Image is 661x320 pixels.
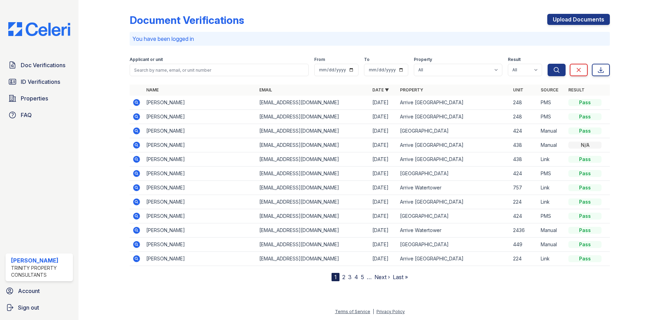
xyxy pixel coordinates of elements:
[510,238,538,252] td: 449
[568,127,602,134] div: Pass
[3,301,76,314] a: Sign out
[370,223,397,238] td: [DATE]
[397,195,510,209] td: Arrive [GEOGRAPHIC_DATA]
[21,61,65,69] span: Doc Verifications
[568,170,602,177] div: Pass
[510,181,538,195] td: 757
[397,152,510,167] td: Arrive [GEOGRAPHIC_DATA]
[143,152,257,167] td: [PERSON_NAME]
[538,252,566,266] td: Link
[21,78,60,86] span: ID Verifications
[397,223,510,238] td: Arrive Watertower
[510,96,538,110] td: 248
[568,142,602,149] div: N/A
[143,167,257,181] td: [PERSON_NAME]
[397,238,510,252] td: [GEOGRAPHIC_DATA]
[541,87,558,92] a: Source
[130,64,309,76] input: Search by name, email, or unit number
[568,227,602,234] div: Pass
[370,138,397,152] td: [DATE]
[510,252,538,266] td: 224
[370,195,397,209] td: [DATE]
[510,209,538,223] td: 424
[568,241,602,248] div: Pass
[568,113,602,120] div: Pass
[547,14,610,25] a: Upload Documents
[348,274,352,281] a: 3
[397,209,510,223] td: [GEOGRAPHIC_DATA]
[257,181,370,195] td: [EMAIL_ADDRESS][DOMAIN_NAME]
[510,195,538,209] td: 224
[374,274,390,281] a: Next ›
[259,87,272,92] a: Email
[257,209,370,223] td: [EMAIL_ADDRESS][DOMAIN_NAME]
[510,152,538,167] td: 438
[568,156,602,163] div: Pass
[21,94,48,103] span: Properties
[568,213,602,220] div: Pass
[3,22,76,36] img: CE_Logo_Blue-a8612792a0a2168367f1c8372b55b34899dd931a85d93a1a3d3e32e68fde9ad4.png
[414,57,432,62] label: Property
[6,75,73,89] a: ID Verifications
[373,309,374,314] div: |
[361,274,364,281] a: 5
[3,284,76,298] a: Account
[257,152,370,167] td: [EMAIL_ADDRESS][DOMAIN_NAME]
[513,87,523,92] a: Unit
[538,110,566,124] td: PMS
[257,124,370,138] td: [EMAIL_ADDRESS][DOMAIN_NAME]
[510,223,538,238] td: 2436
[538,96,566,110] td: PMS
[538,223,566,238] td: Manual
[143,195,257,209] td: [PERSON_NAME]
[257,252,370,266] td: [EMAIL_ADDRESS][DOMAIN_NAME]
[372,87,389,92] a: Date ▼
[130,14,244,26] div: Document Verifications
[143,223,257,238] td: [PERSON_NAME]
[370,96,397,110] td: [DATE]
[364,57,370,62] label: To
[146,87,159,92] a: Name
[257,238,370,252] td: [EMAIL_ADDRESS][DOMAIN_NAME]
[568,184,602,191] div: Pass
[538,124,566,138] td: Manual
[257,167,370,181] td: [EMAIL_ADDRESS][DOMAIN_NAME]
[370,152,397,167] td: [DATE]
[18,303,39,312] span: Sign out
[538,167,566,181] td: PMS
[568,255,602,262] div: Pass
[257,195,370,209] td: [EMAIL_ADDRESS][DOMAIN_NAME]
[132,35,607,43] p: You have been logged in
[370,124,397,138] td: [DATE]
[397,167,510,181] td: [GEOGRAPHIC_DATA]
[538,138,566,152] td: Manual
[257,110,370,124] td: [EMAIL_ADDRESS][DOMAIN_NAME]
[18,287,40,295] span: Account
[143,110,257,124] td: [PERSON_NAME]
[370,167,397,181] td: [DATE]
[538,181,566,195] td: Link
[367,273,372,281] span: …
[397,110,510,124] td: Arrive [GEOGRAPHIC_DATA]
[400,87,423,92] a: Property
[397,96,510,110] td: Arrive [GEOGRAPHIC_DATA]
[257,96,370,110] td: [EMAIL_ADDRESS][DOMAIN_NAME]
[568,87,585,92] a: Result
[6,108,73,122] a: FAQ
[143,138,257,152] td: [PERSON_NAME]
[21,111,32,119] span: FAQ
[335,309,370,314] a: Terms of Service
[393,274,408,281] a: Last »
[143,252,257,266] td: [PERSON_NAME]
[510,124,538,138] td: 424
[332,273,339,281] div: 1
[143,238,257,252] td: [PERSON_NAME]
[370,181,397,195] td: [DATE]
[538,195,566,209] td: Link
[143,181,257,195] td: [PERSON_NAME]
[397,252,510,266] td: Arrive [GEOGRAPHIC_DATA]
[376,309,405,314] a: Privacy Policy
[370,209,397,223] td: [DATE]
[568,99,602,106] div: Pass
